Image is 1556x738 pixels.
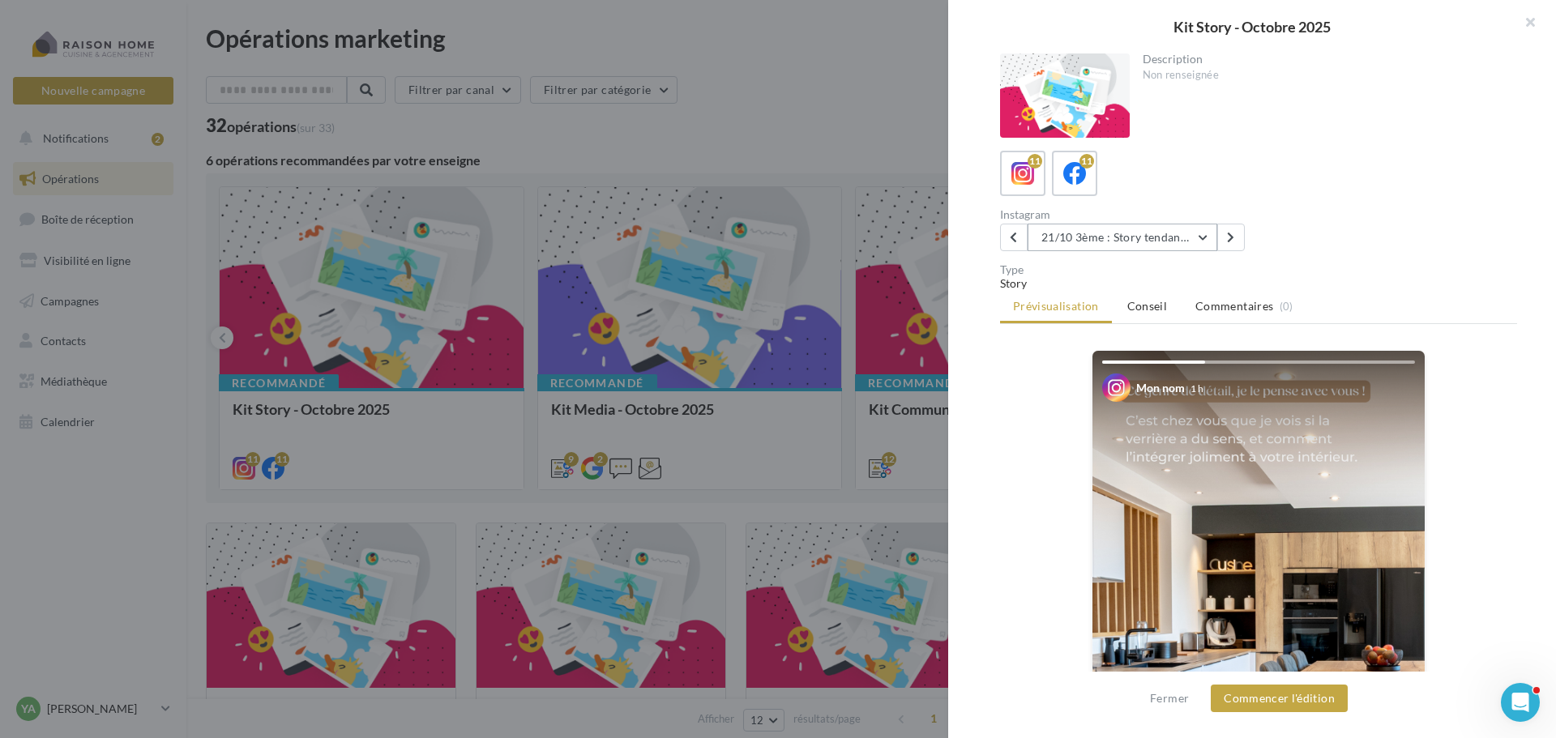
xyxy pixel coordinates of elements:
[1501,683,1540,722] iframe: Intercom live chat
[1028,154,1042,169] div: 11
[1000,275,1517,292] div: Story
[1136,380,1185,396] div: Mon nom
[1191,382,1203,395] div: 1 h
[1143,53,1505,65] div: Description
[1143,689,1195,708] button: Fermer
[1079,154,1094,169] div: 11
[1195,298,1273,314] span: Commentaires
[1211,685,1348,712] button: Commencer l'édition
[1280,300,1293,313] span: (0)
[1000,264,1517,275] div: Type
[1127,299,1167,313] span: Conseil
[1143,68,1505,83] div: Non renseignée
[974,19,1530,34] div: Kit Story - Octobre 2025
[1028,224,1217,251] button: 21/10 3ème : Story tendance 2
[1000,209,1252,220] div: Instagram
